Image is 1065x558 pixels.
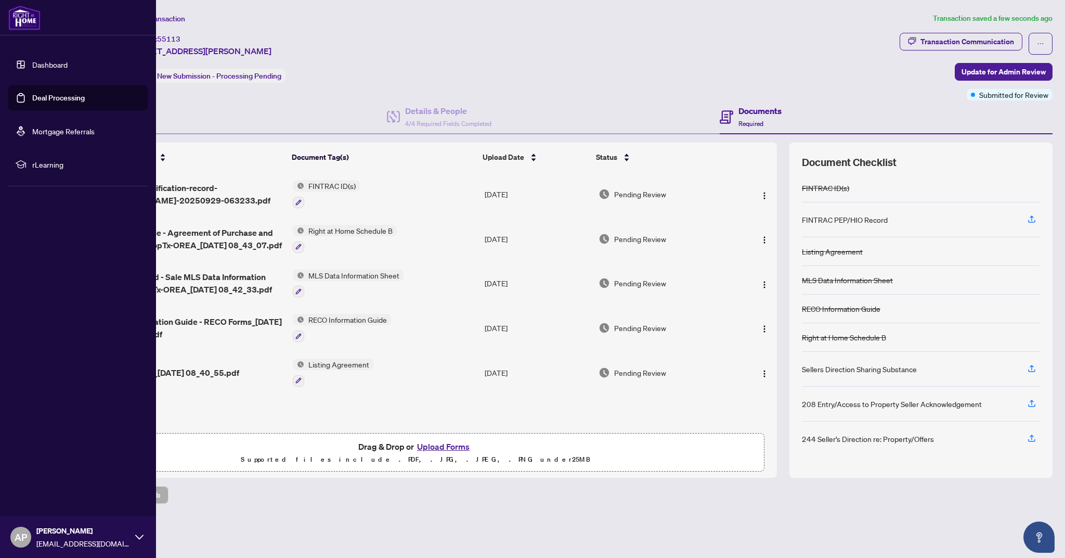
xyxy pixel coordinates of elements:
span: 4/4 Required Fields Completed [405,120,491,128]
img: logo [8,5,41,30]
span: Pending Review [614,188,666,200]
div: Right at Home Schedule B [802,332,886,343]
a: Mortgage Referrals [32,126,95,136]
th: Upload Date [478,143,592,172]
span: Submitted for Review [979,89,1048,100]
span: Status [596,151,617,163]
span: ellipsis [1037,40,1044,47]
button: Status IconRight at Home Schedule B [293,225,397,253]
span: 55113 [157,34,180,44]
span: Drag & Drop or [358,440,473,453]
span: RECO Information Guide [304,314,391,325]
span: Drag & Drop orUpload FormsSupported files include .PDF, .JPG, .JPEG, .PNG under25MB [67,434,764,472]
span: [PERSON_NAME] [36,525,130,537]
img: Status Icon [293,359,304,370]
h4: Details & People [405,105,491,117]
div: Status: [129,69,285,83]
span: MLS Data Information Sheet [304,270,404,281]
button: Status IconMLS Data Information Sheet [293,270,404,298]
span: Document Checklist [802,155,897,170]
span: Update for Admin Review [962,64,1046,80]
span: FINTRAC ID(s) [304,180,360,192]
td: [DATE] [480,261,594,306]
td: [DATE] [480,306,594,350]
span: 9 Amalfi Crt_[DATE] 08_40_55.pdf [109,366,239,379]
span: Listing Agreement [304,359,373,370]
span: 105 Schedule - Agreement of Purchase and Sale - A - PropTx-OREA_[DATE] 08_43_07.pdf [109,226,284,251]
a: Deal Processing [32,93,85,103]
span: View Transaction [129,14,185,23]
span: [EMAIL_ADDRESS][DOMAIN_NAME] [36,538,130,549]
img: Document Status [599,367,610,378]
div: FINTRAC PEP/HIO Record [802,214,888,225]
div: MLS Data Information Sheet [802,274,893,286]
img: Document Status [599,322,610,334]
span: New Submission - Processing Pending [157,71,281,81]
span: 290 Freehold - Sale MLS Data Information Form - PropTx-OREA_[DATE] 08_42_33.pdf [109,271,284,296]
span: Right at Home Schedule B [304,225,397,236]
a: Dashboard [32,60,68,69]
div: FINTRAC ID(s) [802,182,849,194]
img: Status Icon [293,180,304,192]
span: rLearning [32,159,140,170]
span: Reco Information Guide - RECO Forms_[DATE] 08_42_13.pdf [109,315,284,340]
span: AP [15,530,27,544]
span: [STREET_ADDRESS][PERSON_NAME] [129,45,271,57]
th: (5) File Name [104,143,288,172]
button: Status IconRECO Information Guide [293,314,391,342]
span: fintrac-identification-record-[PERSON_NAME]-20250929-063233.pdf [109,182,284,207]
button: Upload Forms [414,440,473,453]
button: Transaction Communication [900,33,1022,50]
article: Transaction saved a few seconds ago [933,12,1053,24]
button: Open asap [1023,522,1055,553]
div: Listing Agreement [802,246,863,257]
th: Status [592,143,734,172]
h4: Documents [738,105,782,117]
td: [DATE] [480,217,594,261]
span: Required [738,120,763,128]
p: Supported files include .PDF, .JPG, .JPEG, .PNG under 25 MB [73,453,758,466]
div: Transaction Communication [920,33,1014,50]
div: Sellers Direction Sharing Substance [802,363,917,375]
div: RECO Information Guide [802,303,880,314]
button: Logo [756,320,773,336]
button: Status IconFINTRAC ID(s) [293,180,360,208]
img: Document Status [599,233,610,245]
img: Document Status [599,188,610,200]
td: [DATE] [480,350,594,395]
img: Logo [760,281,769,289]
button: Logo [756,275,773,291]
img: Logo [760,325,769,333]
div: 244 Seller’s Direction re: Property/Offers [802,433,934,445]
img: Status Icon [293,314,304,325]
span: Upload Date [483,151,524,163]
img: Status Icon [293,270,304,281]
span: Pending Review [614,322,666,334]
img: Logo [760,236,769,244]
span: Pending Review [614,277,666,289]
div: 208 Entry/Access to Property Seller Acknowledgement [802,398,982,410]
img: Document Status [599,277,610,289]
td: [DATE] [480,172,594,217]
span: Pending Review [614,233,666,245]
button: Logo [756,231,773,247]
button: Logo [756,186,773,202]
button: Status IconListing Agreement [293,359,373,387]
img: Logo [760,370,769,378]
th: Document Tag(s) [288,143,478,172]
span: Pending Review [614,367,666,378]
button: Update for Admin Review [955,63,1053,81]
img: Logo [760,192,769,200]
img: Status Icon [293,225,304,236]
button: Logo [756,364,773,381]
